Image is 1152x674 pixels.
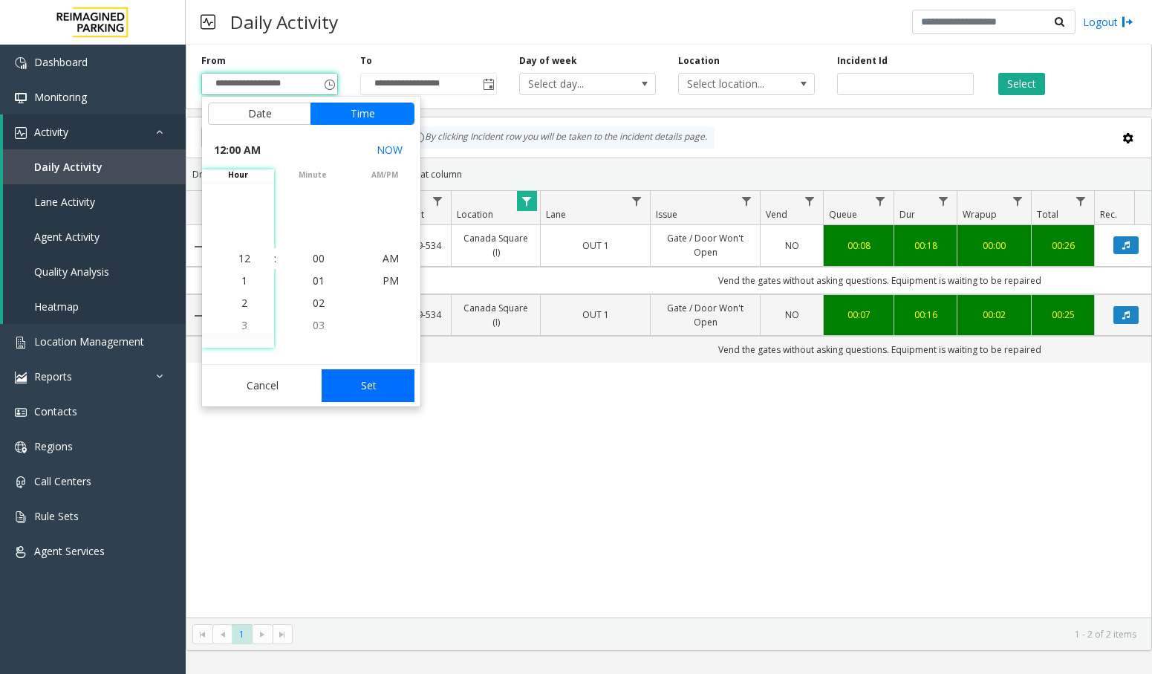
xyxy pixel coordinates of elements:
[383,273,399,288] span: PM
[966,239,1022,253] a: 00:00
[660,301,751,329] a: Gate / Door Won't Open
[34,334,144,349] span: Location Management
[903,308,948,322] a: 00:16
[3,254,186,289] a: Quality Analysis
[678,54,720,68] label: Location
[656,208,677,221] span: Issue
[1041,239,1085,253] a: 00:26
[186,191,1151,618] div: Data table
[519,54,577,68] label: Day of week
[313,273,325,288] span: 01
[202,169,274,181] span: hour
[302,628,1136,641] kendo-pager-info: 1 - 2 of 2 items
[769,239,814,253] a: NO
[903,239,948,253] a: 00:18
[800,191,820,211] a: Vend Filter Menu
[34,474,91,488] span: Call Centers
[461,301,531,329] a: Canada Square (I)
[769,308,814,322] a: NO
[1041,308,1085,322] a: 00:25
[34,160,102,174] span: Daily Activity
[232,624,252,644] span: Page 1
[1008,191,1028,211] a: Wrapup Filter Menu
[371,137,409,163] button: Select now
[223,4,345,40] h3: Daily Activity
[383,251,399,265] span: AM
[34,230,100,244] span: Agent Activity
[766,208,787,221] span: Vend
[1122,14,1133,30] img: logout
[274,251,276,266] div: :
[1083,14,1133,30] a: Logout
[785,308,799,321] span: NO
[428,191,448,211] a: Lot Filter Menu
[241,273,247,288] span: 1
[34,369,72,383] span: Reports
[208,369,317,402] button: Cancel
[833,239,885,253] a: 00:08
[1071,191,1091,211] a: Total Filter Menu
[34,404,77,418] span: Contacts
[3,184,186,219] a: Lane Activity
[34,90,87,104] span: Monitoring
[414,239,442,253] a: I9-534
[15,511,27,523] img: 'icon'
[963,208,997,221] span: Wrapup
[679,74,787,94] span: Select location...
[241,296,247,310] span: 2
[414,308,442,322] a: I9-534
[214,140,261,161] span: 12:00 AM
[313,318,325,332] span: 03
[34,125,68,139] span: Activity
[34,544,105,558] span: Agent Services
[322,369,415,402] button: Set
[310,103,414,125] button: Time tab
[201,4,215,40] img: pageIcon
[833,308,885,322] a: 00:07
[517,191,537,211] a: Location Filter Menu
[1100,208,1117,221] span: Rec.
[550,308,641,322] a: OUT 1
[201,54,226,68] label: From
[520,74,628,94] span: Select day...
[15,546,27,558] img: 'icon'
[480,74,496,94] span: Toggle popup
[550,239,641,253] a: OUT 1
[966,308,1022,322] a: 00:02
[457,208,493,221] span: Location
[15,372,27,383] img: 'icon'
[34,265,109,279] span: Quality Analysis
[461,231,531,259] a: Canada Square (I)
[15,127,27,139] img: 'icon'
[3,149,186,184] a: Daily Activity
[3,289,186,324] a: Heatmap
[34,299,79,314] span: Heatmap
[34,195,95,209] span: Lane Activity
[186,241,210,253] a: Collapse Details
[3,114,186,149] a: Activity
[829,208,857,221] span: Queue
[276,169,348,181] span: minute
[785,239,799,252] span: NO
[34,509,79,523] span: Rule Sets
[348,169,420,181] span: AM/PM
[934,191,954,211] a: Dur Filter Menu
[241,318,247,332] span: 3
[34,55,88,69] span: Dashboard
[546,208,566,221] span: Lane
[1037,208,1058,221] span: Total
[837,54,888,68] label: Incident Id
[186,310,210,322] a: Collapse Details
[870,191,891,211] a: Queue Filter Menu
[360,54,372,68] label: To
[15,476,27,488] img: 'icon'
[406,126,715,149] div: By clicking Incident row you will be taken to the incident details page.
[998,73,1045,95] button: Select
